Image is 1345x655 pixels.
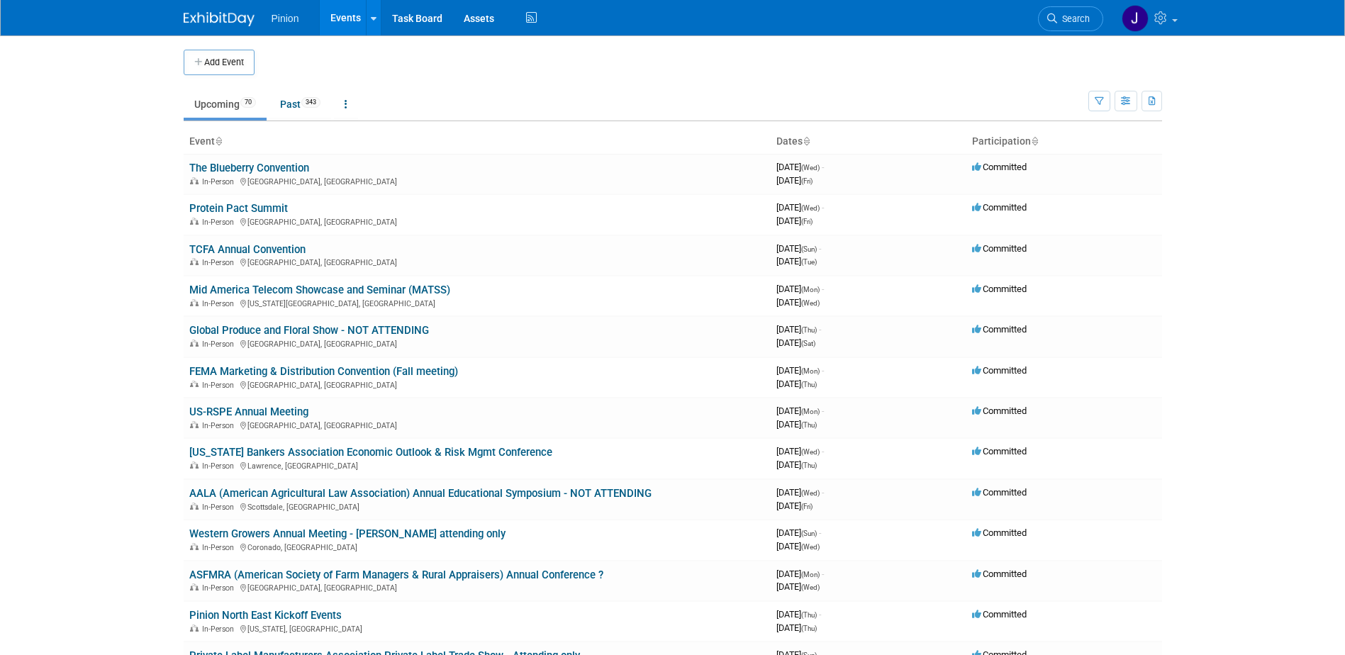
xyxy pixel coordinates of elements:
img: In-Person Event [190,583,199,590]
span: In-Person [202,421,238,430]
span: [DATE] [776,284,824,294]
a: AALA (American Agricultural Law Association) Annual Educational Symposium - NOT ATTENDING [189,487,652,500]
span: - [819,609,821,620]
span: [DATE] [776,175,813,186]
span: (Thu) [801,326,817,334]
span: (Fri) [801,503,813,510]
div: [GEOGRAPHIC_DATA], [GEOGRAPHIC_DATA] [189,337,765,349]
span: Committed [972,284,1027,294]
span: (Mon) [801,571,820,578]
img: In-Person Event [190,258,199,265]
span: [DATE] [776,202,824,213]
span: In-Person [202,340,238,349]
span: (Thu) [801,421,817,429]
span: (Sat) [801,340,815,347]
span: In-Person [202,218,238,227]
div: [GEOGRAPHIC_DATA], [GEOGRAPHIC_DATA] [189,419,765,430]
span: (Mon) [801,408,820,415]
span: In-Person [202,299,238,308]
a: Protein Pact Summit [189,202,288,215]
span: - [822,162,824,172]
img: In-Person Event [190,340,199,347]
span: [DATE] [776,215,813,226]
span: [DATE] [776,609,821,620]
span: (Fri) [801,218,813,225]
span: [DATE] [776,337,815,348]
span: Committed [972,609,1027,620]
span: 343 [301,97,320,108]
span: - [819,243,821,254]
span: [DATE] [776,243,821,254]
img: ExhibitDay [184,12,255,26]
span: Committed [972,202,1027,213]
span: In-Person [202,583,238,593]
span: [DATE] [776,405,824,416]
a: The Blueberry Convention [189,162,309,174]
span: Committed [972,405,1027,416]
th: Event [184,130,771,154]
th: Dates [771,130,966,154]
span: (Mon) [801,367,820,375]
span: Committed [972,487,1027,498]
a: Sort by Event Name [215,135,222,147]
span: (Thu) [801,461,817,469]
div: [US_STATE][GEOGRAPHIC_DATA], [GEOGRAPHIC_DATA] [189,297,765,308]
span: [DATE] [776,459,817,470]
div: [GEOGRAPHIC_DATA], [GEOGRAPHIC_DATA] [189,175,765,186]
span: [DATE] [776,419,817,430]
span: Committed [972,162,1027,172]
span: (Wed) [801,204,820,212]
span: In-Person [202,503,238,512]
a: US-RSPE Annual Meeting [189,405,308,418]
span: [DATE] [776,256,817,267]
span: In-Person [202,625,238,634]
span: (Thu) [801,625,817,632]
a: Sort by Start Date [803,135,810,147]
span: (Thu) [801,381,817,388]
span: (Wed) [801,448,820,456]
div: [GEOGRAPHIC_DATA], [GEOGRAPHIC_DATA] [189,256,765,267]
span: In-Person [202,543,238,552]
a: Sort by Participation Type [1031,135,1038,147]
span: Committed [972,365,1027,376]
span: [DATE] [776,365,824,376]
span: [DATE] [776,297,820,308]
span: Search [1057,13,1090,24]
span: [DATE] [776,487,824,498]
img: In-Person Event [190,461,199,469]
a: TCFA Annual Convention [189,243,306,256]
span: Committed [972,243,1027,254]
span: [DATE] [776,446,824,457]
span: (Sun) [801,245,817,253]
span: [DATE] [776,324,821,335]
button: Add Event [184,50,255,75]
div: Coronado, [GEOGRAPHIC_DATA] [189,541,765,552]
span: [DATE] [776,162,824,172]
a: Western Growers Annual Meeting - [PERSON_NAME] attending only [189,527,506,540]
span: (Wed) [801,583,820,591]
span: - [819,324,821,335]
div: [GEOGRAPHIC_DATA], [GEOGRAPHIC_DATA] [189,215,765,227]
span: [DATE] [776,581,820,592]
span: [DATE] [776,541,820,552]
span: [DATE] [776,527,821,538]
span: - [822,284,824,294]
span: [DATE] [776,500,813,511]
span: (Wed) [801,489,820,497]
span: (Wed) [801,543,820,551]
th: Participation [966,130,1162,154]
div: [GEOGRAPHIC_DATA], [GEOGRAPHIC_DATA] [189,379,765,390]
span: In-Person [202,177,238,186]
div: [GEOGRAPHIC_DATA], [GEOGRAPHIC_DATA] [189,581,765,593]
span: - [822,365,824,376]
img: In-Person Event [190,218,199,225]
span: - [822,446,824,457]
span: In-Person [202,258,238,267]
a: ASFMRA (American Society of Farm Managers & Rural Appraisers) Annual Conference ? [189,569,603,581]
span: (Thu) [801,611,817,619]
span: Committed [972,324,1027,335]
span: - [822,405,824,416]
span: [DATE] [776,569,824,579]
span: (Tue) [801,258,817,266]
a: Pinion North East Kickoff Events [189,609,342,622]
